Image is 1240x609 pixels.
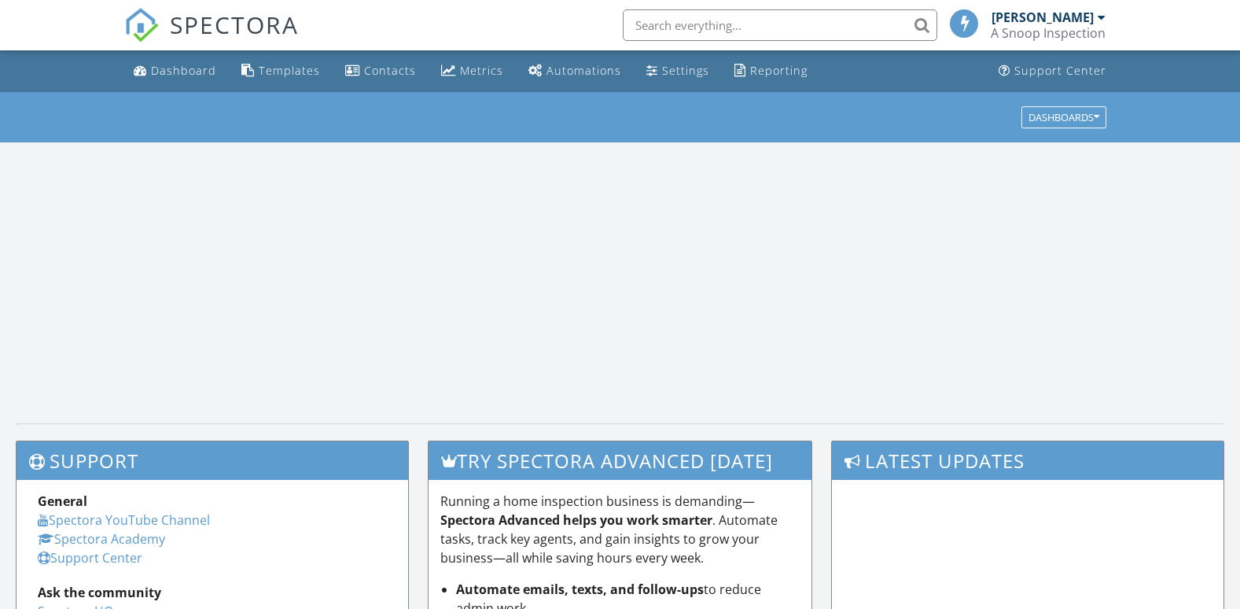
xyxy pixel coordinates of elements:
[992,57,1113,86] a: Support Center
[151,63,216,78] div: Dashboard
[640,57,716,86] a: Settings
[662,63,709,78] div: Settings
[1028,112,1099,123] div: Dashboards
[38,511,210,529] a: Spectora YouTube Channel
[38,493,87,510] strong: General
[259,63,320,78] div: Templates
[440,511,712,529] strong: Spectora Advanced helps you work smarter
[124,21,299,54] a: SPECTORA
[235,57,326,86] a: Templates
[339,57,422,86] a: Contacts
[832,441,1223,480] h3: Latest Updates
[1021,106,1106,128] button: Dashboards
[623,9,937,41] input: Search everything...
[750,63,808,78] div: Reporting
[522,57,627,86] a: Automations (Basic)
[728,57,814,86] a: Reporting
[429,441,811,480] h3: Try spectora advanced [DATE]
[460,63,503,78] div: Metrics
[38,583,387,602] div: Ask the community
[38,549,142,567] a: Support Center
[1014,63,1106,78] div: Support Center
[38,530,165,548] a: Spectora Academy
[127,57,223,86] a: Dashboard
[546,63,621,78] div: Automations
[17,441,408,480] h3: Support
[440,492,799,567] p: Running a home inspection business is demanding— . Automate tasks, track key agents, and gain ins...
[364,63,416,78] div: Contacts
[435,57,510,86] a: Metrics
[991,25,1106,41] div: A Snoop Inspection
[170,8,299,41] span: SPECTORA
[124,8,159,42] img: The Best Home Inspection Software - Spectora
[456,581,704,598] strong: Automate emails, texts, and follow-ups
[992,9,1094,25] div: [PERSON_NAME]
